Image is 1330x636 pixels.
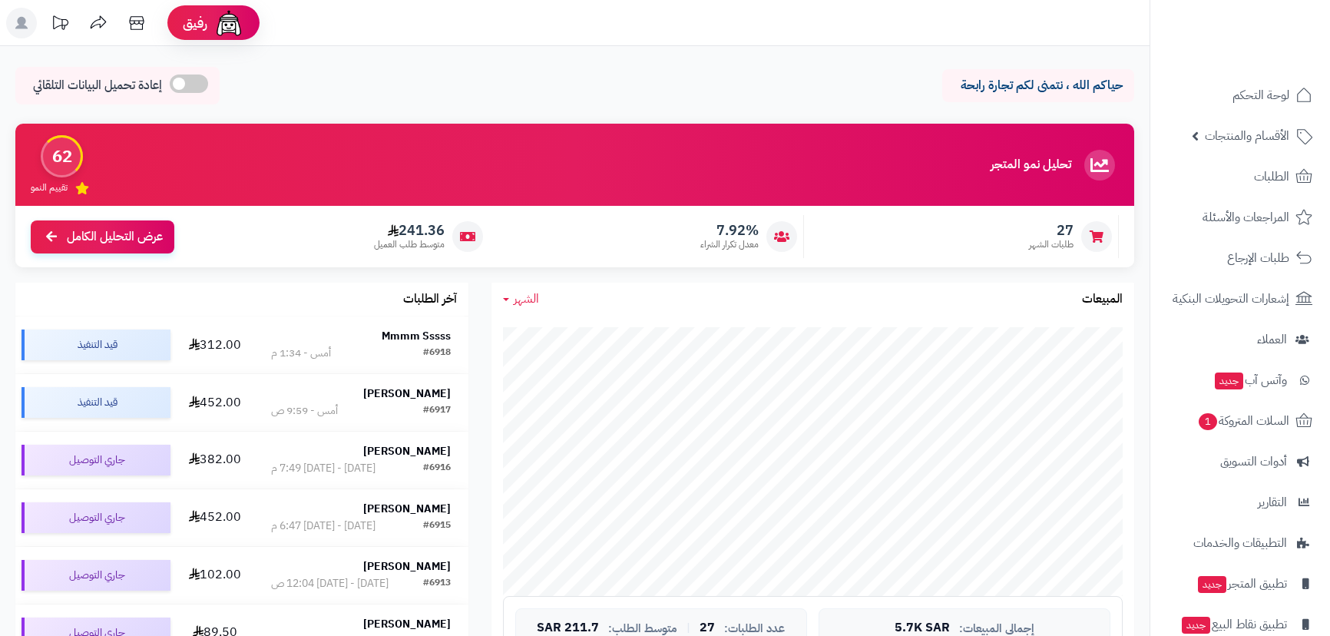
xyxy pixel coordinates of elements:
span: 27 [1029,222,1074,239]
h3: تحليل نمو المتجر [991,158,1071,172]
span: العملاء [1257,329,1287,350]
a: لوحة التحكم [1160,77,1321,114]
span: التطبيقات والخدمات [1193,532,1287,554]
span: أدوات التسويق [1220,451,1287,472]
span: الطلبات [1254,166,1289,187]
img: ai-face.png [213,8,244,38]
td: 452.00 [177,374,253,431]
a: المراجعات والأسئلة [1160,199,1321,236]
span: وآتس آب [1213,369,1287,391]
span: طلبات الشهر [1029,238,1074,251]
div: قيد التنفيذ [22,387,170,418]
a: التقارير [1160,484,1321,521]
span: السلات المتروكة [1197,410,1289,432]
span: إجمالي المبيعات: [959,622,1034,635]
a: تطبيق المتجرجديد [1160,565,1321,602]
span: إشعارات التحويلات البنكية [1173,288,1289,310]
span: 1 [1198,413,1217,431]
div: جاري التوصيل [22,445,170,475]
div: جاري التوصيل [22,502,170,533]
div: #6916 [423,461,451,476]
span: معدل تكرار الشراء [700,238,759,251]
a: طلبات الإرجاع [1160,240,1321,277]
span: لوحة التحكم [1232,84,1289,106]
div: [DATE] - [DATE] 7:49 م [271,461,376,476]
a: العملاء [1160,321,1321,358]
span: | [687,622,690,634]
div: #6917 [423,403,451,419]
span: جديد [1215,373,1243,389]
a: عرض التحليل الكامل [31,220,174,253]
span: عدد الطلبات: [724,622,785,635]
span: 241.36 [374,222,445,239]
td: 312.00 [177,316,253,373]
span: تطبيق نقاط البيع [1180,614,1287,635]
td: 102.00 [177,547,253,604]
div: [DATE] - [DATE] 12:04 ص [271,576,389,591]
strong: [PERSON_NAME] [363,443,451,459]
td: 452.00 [177,489,253,546]
h3: المبيعات [1082,293,1123,306]
span: المراجعات والأسئلة [1203,207,1289,228]
div: أمس - 1:34 م [271,346,331,361]
span: الشهر [514,290,539,308]
div: #6918 [423,346,451,361]
a: الشهر [503,290,539,308]
span: 211.7 SAR [537,621,599,635]
td: 382.00 [177,432,253,489]
span: الأقسام والمنتجات [1205,125,1289,147]
strong: [PERSON_NAME] [363,501,451,517]
span: متوسط طلب العميل [374,238,445,251]
strong: Mmmm Sssss [382,328,451,344]
span: التقارير [1258,492,1287,513]
span: متوسط الطلب: [608,622,677,635]
img: logo-2.png [1226,31,1315,64]
span: 27 [700,621,715,635]
a: تحديثات المنصة [41,8,79,42]
strong: [PERSON_NAME] [363,616,451,632]
span: 7.92% [700,222,759,239]
a: وآتس آبجديد [1160,362,1321,399]
a: إشعارات التحويلات البنكية [1160,280,1321,317]
strong: [PERSON_NAME] [363,386,451,402]
span: 5.7K SAR [895,621,950,635]
span: عرض التحليل الكامل [67,228,163,246]
div: [DATE] - [DATE] 6:47 م [271,518,376,534]
div: #6915 [423,518,451,534]
div: جاري التوصيل [22,560,170,591]
a: الطلبات [1160,158,1321,195]
a: أدوات التسويق [1160,443,1321,480]
span: جديد [1182,617,1210,634]
div: قيد التنفيذ [22,330,170,360]
span: تقييم النمو [31,181,68,194]
strong: [PERSON_NAME] [363,558,451,575]
p: حياكم الله ، نتمنى لكم تجارة رابحة [954,77,1123,94]
a: السلات المتروكة1 [1160,402,1321,439]
span: جديد [1198,576,1226,593]
a: التطبيقات والخدمات [1160,525,1321,561]
span: إعادة تحميل البيانات التلقائي [33,77,162,94]
span: رفيق [183,14,207,32]
span: طلبات الإرجاع [1227,247,1289,269]
div: #6913 [423,576,451,591]
span: تطبيق المتجر [1196,573,1287,595]
h3: آخر الطلبات [403,293,457,306]
div: أمس - 9:59 ص [271,403,338,419]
